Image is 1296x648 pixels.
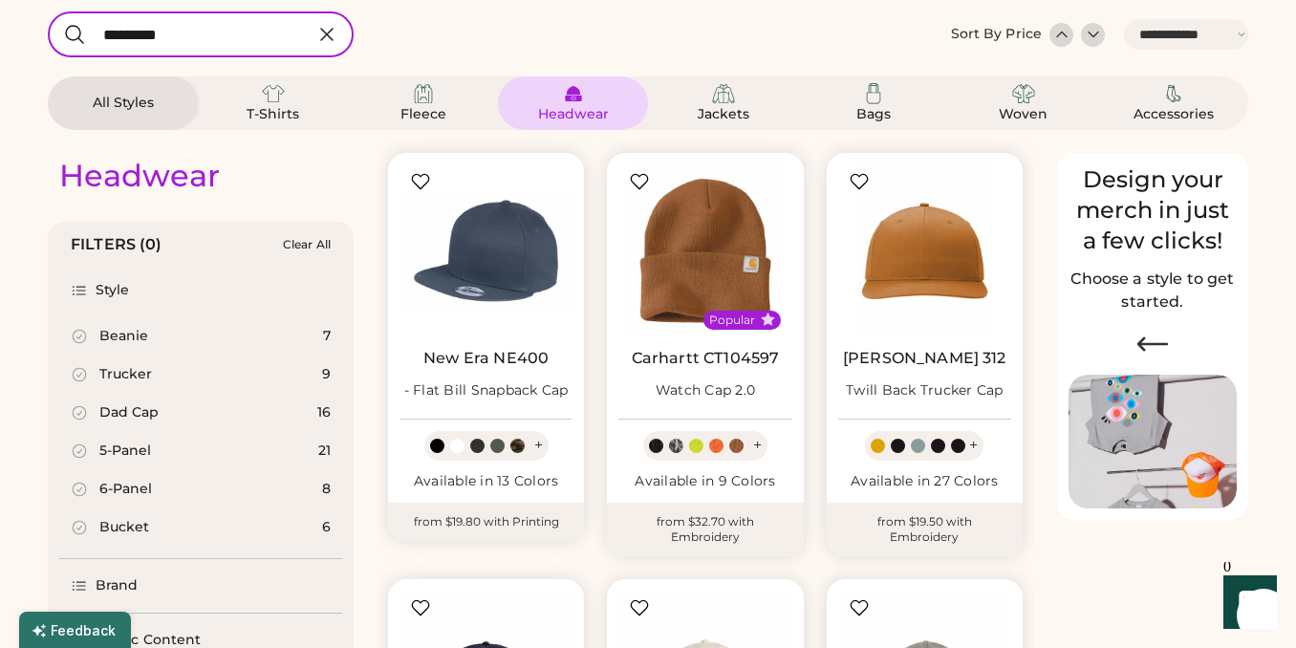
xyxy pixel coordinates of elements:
div: from $19.50 with Embroidery [827,503,1023,556]
div: Available in 9 Colors [618,472,791,491]
div: Clear All [283,238,331,251]
img: Bags Icon [862,82,885,105]
div: Dad Cap [99,403,159,422]
div: All Styles [80,94,166,113]
img: New Era NE400 - Flat Bill Snapback Cap [400,164,572,337]
div: Bucket [99,518,149,537]
img: Fleece Icon [412,82,435,105]
img: Headwear Icon [562,82,585,105]
div: 5-Panel [99,442,151,461]
div: Fleece [380,105,466,124]
div: 9 [322,365,331,384]
h2: Choose a style to get started. [1069,268,1237,313]
div: Jackets [680,105,767,124]
div: Watch Cap 2.0 [656,381,755,400]
a: New Era NE400 [423,349,549,368]
img: Richardson 312 Twill Back Trucker Cap [838,164,1011,337]
img: Image of Lisa Congdon Eye Print on T-Shirt and Hat [1069,375,1237,509]
div: 21 [318,442,331,461]
iframe: Front Chat [1205,562,1287,644]
div: Woven [981,105,1067,124]
div: Beanie [99,327,148,346]
div: + [969,435,978,456]
div: 6-Panel [99,480,152,499]
div: 8 [322,480,331,499]
div: Headwear [530,105,616,124]
img: Woven Icon [1012,82,1035,105]
img: T-Shirts Icon [262,82,285,105]
div: Headwear [59,157,220,195]
div: 16 [317,403,331,422]
div: + [753,435,762,456]
a: [PERSON_NAME] 312 [843,349,1006,368]
a: Carhartt CT104597 [632,349,780,368]
img: Jackets Icon [712,82,735,105]
div: 6 [322,518,331,537]
div: Trucker [99,365,152,384]
div: Bags [831,105,917,124]
div: 7 [323,327,331,346]
div: + [534,435,543,456]
div: Popular [709,313,755,328]
div: from $19.80 with Printing [388,503,584,541]
div: Design your merch in just a few clicks! [1069,164,1237,256]
div: Accessories [1131,105,1217,124]
img: Accessories Icon [1162,82,1185,105]
img: Carhartt CT104597 Watch Cap 2.0 [618,164,791,337]
button: Popular Style [761,313,775,327]
div: Available in 13 Colors [400,472,572,491]
div: Twill Back Trucker Cap [846,381,1004,400]
div: Style [96,281,130,300]
div: Sort By Price [951,25,1042,44]
div: Available in 27 Colors [838,472,1011,491]
div: T-Shirts [230,105,316,124]
div: FILTERS (0) [71,233,162,256]
div: - Flat Bill Snapback Cap [404,381,569,400]
div: from $32.70 with Embroidery [607,503,803,556]
div: Brand [96,576,139,595]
